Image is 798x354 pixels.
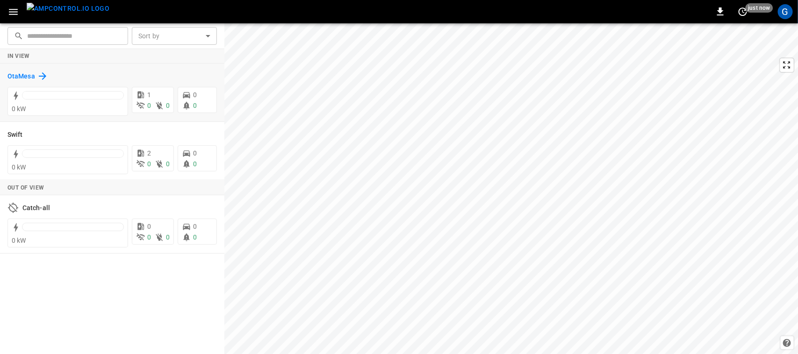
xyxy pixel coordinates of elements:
h6: Swift [7,130,23,140]
strong: In View [7,53,30,59]
span: 0 [193,223,197,230]
span: 0 [147,223,151,230]
span: 0 [166,160,170,168]
span: 0 [166,234,170,241]
img: ampcontrol.io logo [27,3,109,14]
span: 0 [166,102,170,109]
strong: Out of View [7,184,44,191]
span: 0 [193,149,197,157]
span: 0 [193,91,197,99]
h6: Catch-all [22,203,50,213]
h6: OtaMesa [7,71,35,82]
span: 0 kW [12,105,26,113]
span: 1 [147,91,151,99]
span: 0 [147,160,151,168]
span: 0 [193,234,197,241]
span: 0 [147,102,151,109]
span: 0 [147,234,151,241]
span: 0 [193,102,197,109]
span: 0 [193,160,197,168]
span: 0 kW [12,237,26,244]
div: profile-icon [778,4,793,19]
span: 2 [147,149,151,157]
span: 0 kW [12,163,26,171]
span: just now [746,3,773,13]
button: set refresh interval [735,4,750,19]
